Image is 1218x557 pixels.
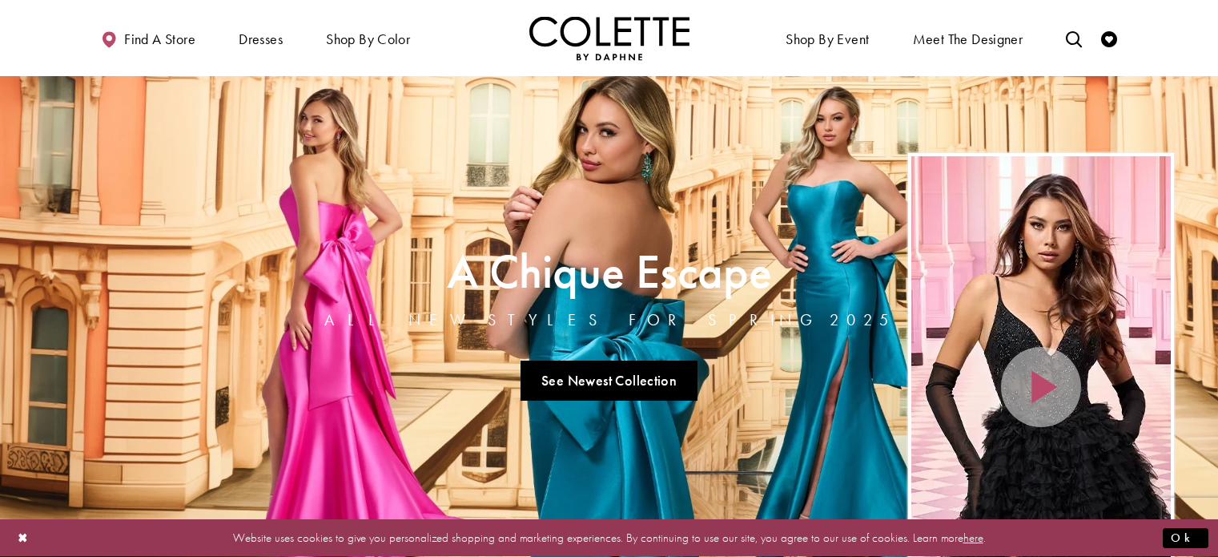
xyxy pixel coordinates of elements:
[97,16,199,60] a: Find a store
[529,16,689,60] a: Visit Home Page
[521,361,698,401] a: See Newest Collection A Chique Escape All New Styles For Spring 2025
[235,16,287,60] span: Dresses
[1062,16,1086,60] a: Toggle search
[322,16,414,60] span: Shop by color
[124,31,195,47] span: Find a store
[1163,528,1208,548] button: Submit Dialog
[963,530,983,546] a: here
[1097,16,1121,60] a: Check Wishlist
[913,31,1023,47] span: Meet the designer
[320,354,899,407] ul: Slider Links
[786,31,869,47] span: Shop By Event
[10,524,37,552] button: Close Dialog
[782,16,873,60] span: Shop By Event
[529,16,689,60] img: Colette by Daphne
[239,31,283,47] span: Dresses
[909,16,1027,60] a: Meet the designer
[326,31,410,47] span: Shop by color
[115,527,1103,549] p: Website uses cookies to give you personalized shopping and marketing experiences. By continuing t...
